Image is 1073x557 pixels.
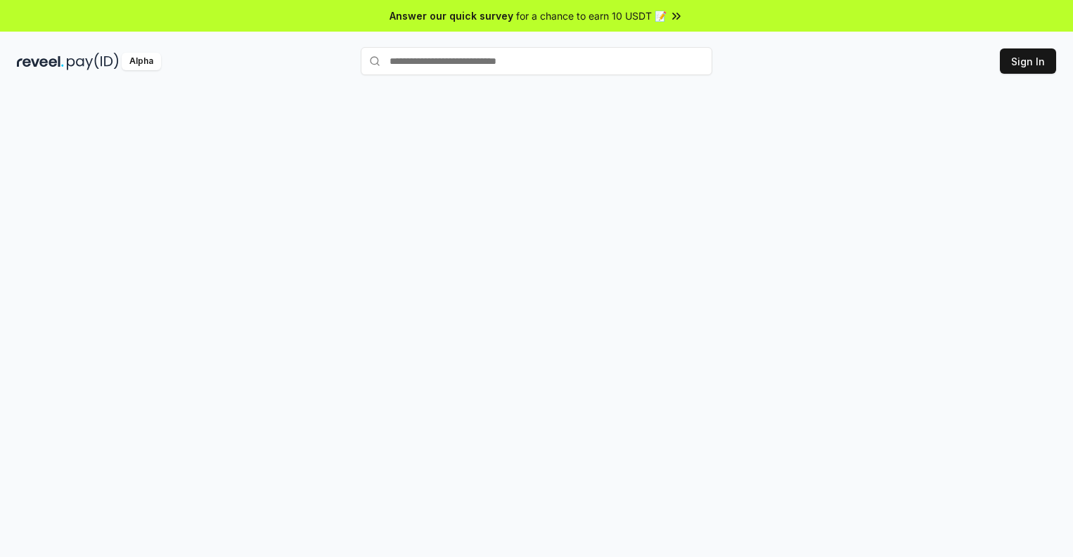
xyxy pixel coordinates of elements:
[67,53,119,70] img: pay_id
[17,53,64,70] img: reveel_dark
[1000,48,1056,74] button: Sign In
[122,53,161,70] div: Alpha
[390,8,513,23] span: Answer our quick survey
[516,8,667,23] span: for a chance to earn 10 USDT 📝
